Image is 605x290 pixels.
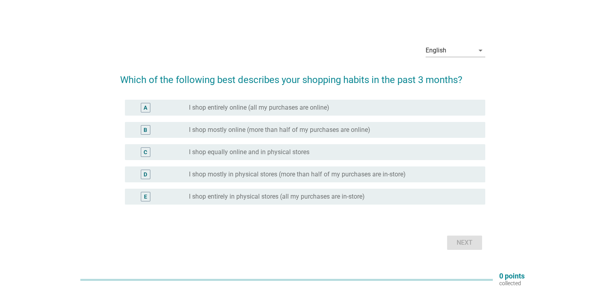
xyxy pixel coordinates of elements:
[499,273,525,280] p: 0 points
[189,148,309,156] label: I shop equally online and in physical stores
[189,170,406,178] label: I shop mostly in physical stores (more than half of my purchases are in-store)
[144,193,147,201] div: E
[144,170,147,179] div: D
[144,148,147,157] div: C
[144,104,147,112] div: A
[120,65,485,87] h2: Which of the following best describes your shopping habits in the past 3 months?
[189,193,365,201] label: I shop entirely in physical stores (all my purchases are in-store)
[426,47,446,54] div: English
[476,46,485,55] i: arrow_drop_down
[499,280,525,287] p: collected
[189,126,370,134] label: I shop mostly online (more than half of my purchases are online)
[144,126,147,134] div: B
[189,104,329,112] label: I shop entirely online (all my purchases are online)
